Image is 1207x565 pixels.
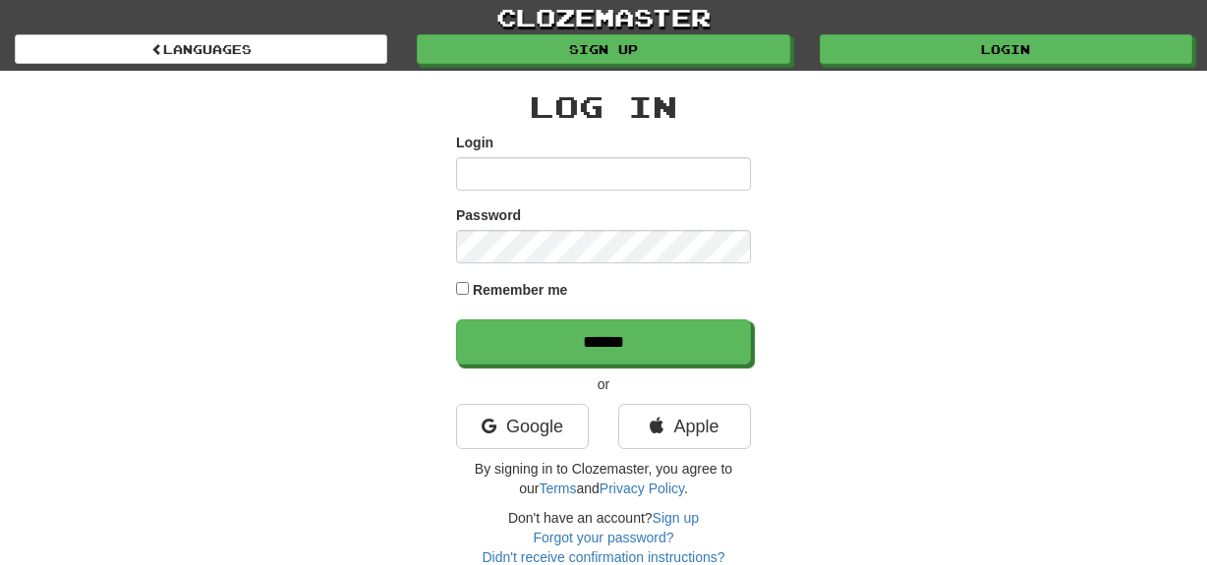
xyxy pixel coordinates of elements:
p: or [456,374,751,394]
a: Languages [15,34,387,64]
a: Google [456,404,589,449]
a: Forgot your password? [533,530,673,545]
p: By signing in to Clozemaster, you agree to our and . [456,459,751,498]
label: Remember me [473,280,568,300]
a: Didn't receive confirmation instructions? [482,549,724,565]
label: Login [456,133,493,152]
a: Login [820,34,1192,64]
label: Password [456,205,521,225]
a: Apple [618,404,751,449]
h2: Log In [456,90,751,123]
a: Terms [539,480,576,496]
a: Sign up [653,510,699,526]
a: Privacy Policy [600,480,684,496]
a: Sign up [417,34,789,64]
